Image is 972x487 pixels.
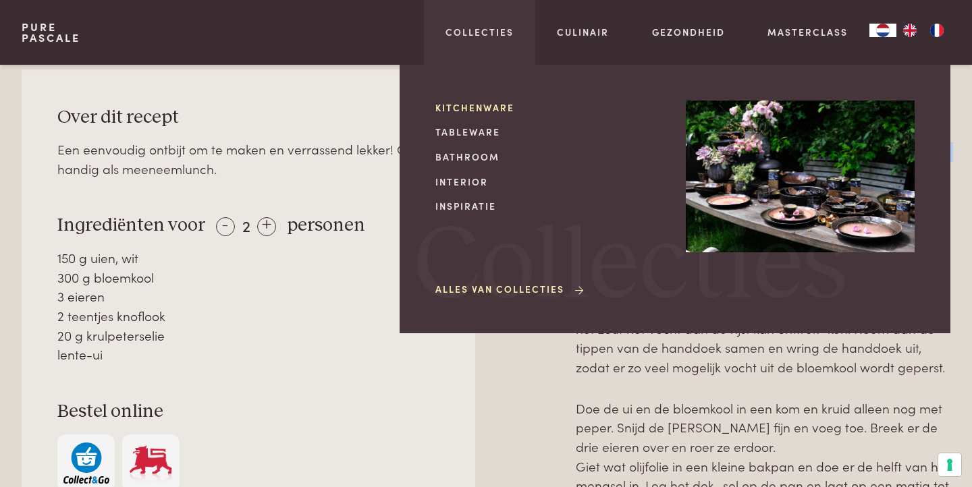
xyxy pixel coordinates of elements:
[57,306,439,326] div: 2 teentjes knoflook
[767,25,848,39] a: Masterclass
[896,24,950,37] ul: Language list
[435,101,664,115] a: Kitchenware
[287,216,365,235] span: personen
[414,215,847,318] span: Collecties
[57,216,205,235] span: Ingrediënten voor
[128,442,173,484] img: Delhaize
[435,150,664,164] a: Bathroom
[57,106,439,130] h3: Over dit recept
[57,248,439,268] div: 150 g uien, wit
[686,101,915,253] img: Collecties
[923,24,950,37] a: FR
[869,24,950,37] aside: Language selected: Nederlands
[557,25,609,39] a: Culinair
[22,22,80,43] a: PurePascale
[938,453,961,476] button: Uw voorkeuren voor toestemming voor trackingtechnologieën
[896,24,923,37] a: EN
[63,442,109,484] img: c308188babc36a3a401bcb5cb7e020f4d5ab42f7cacd8327e500463a43eeb86c.svg
[57,140,439,178] div: Een eenvoudig ontbijt om te maken en verrassend lekker! Ook handig als meeneemlunch.
[446,25,514,39] a: Collecties
[435,125,664,139] a: Tableware
[57,326,439,345] div: 20 g krulpeterselie
[435,199,664,213] a: Inspiratie
[57,345,439,364] div: lente-ui
[435,282,586,296] a: Alles van Collecties
[242,214,250,236] span: 2
[435,175,664,189] a: Interior
[57,287,439,306] div: 3 eieren
[869,24,896,37] a: NL
[869,24,896,37] div: Language
[57,268,439,287] div: 300 g bloemkool
[652,25,725,39] a: Gezondheid
[257,217,276,236] div: +
[216,217,235,236] div: -
[57,400,439,424] h3: Bestel online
